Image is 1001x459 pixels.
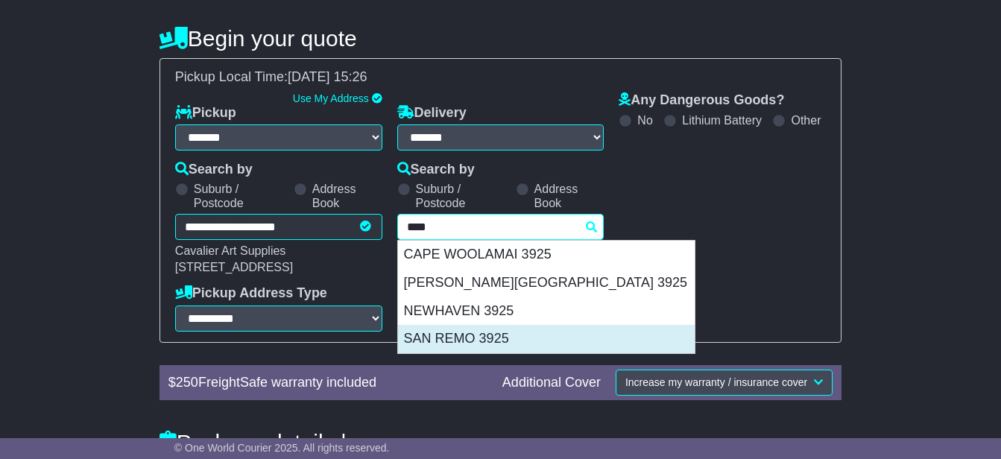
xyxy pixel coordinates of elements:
label: Address Book [312,182,382,210]
label: Suburb / Postcode [194,182,286,210]
div: [PERSON_NAME][GEOGRAPHIC_DATA] 3925 [398,269,695,297]
div: NEWHAVEN 3925 [398,297,695,326]
div: Pickup Local Time: [168,69,833,86]
label: Lithium Battery [682,113,762,127]
h4: Package details | [160,430,347,455]
label: Address Book [534,182,604,210]
div: CAPE WOOLAMAI 3925 [398,241,695,269]
a: Use My Address [293,92,369,104]
label: Other [791,113,821,127]
label: No [637,113,652,127]
button: Increase my warranty / insurance cover [616,370,833,396]
label: Suburb / Postcode [416,182,508,210]
label: Pickup [175,105,236,121]
span: 250 [176,375,198,390]
span: Increase my warranty / insurance cover [625,376,807,388]
label: Search by [175,162,253,178]
label: Pickup Address Type [175,285,327,302]
label: Search by [397,162,475,178]
label: Delivery [397,105,467,121]
span: [STREET_ADDRESS] [175,261,293,273]
span: [DATE] 15:26 [288,69,367,84]
span: © One World Courier 2025. All rights reserved. [174,442,390,454]
div: Additional Cover [495,375,608,391]
span: Cavalier Art Supplies [175,244,286,257]
div: SAN REMO 3925 [398,325,695,353]
label: Any Dangerous Goods? [619,92,784,109]
div: $ FreightSafe warranty included [161,375,495,391]
h4: Begin your quote [160,26,841,51]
